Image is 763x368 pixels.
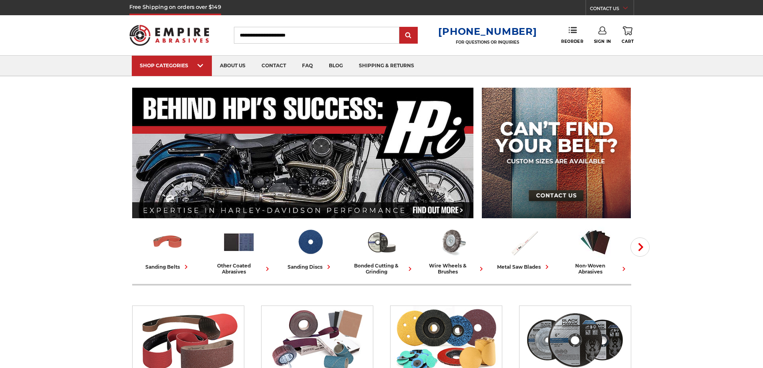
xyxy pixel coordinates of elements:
a: sanding belts [135,225,200,271]
img: Banner for an interview featuring Horsepower Inc who makes Harley performance upgrades featured o... [132,88,474,218]
div: metal saw blades [497,263,551,271]
a: metal saw blades [492,225,557,271]
a: non-woven abrasives [563,225,628,275]
a: CONTACT US [590,4,634,15]
a: other coated abrasives [207,225,272,275]
span: Cart [622,39,634,44]
img: promo banner for custom belts. [482,88,631,218]
div: non-woven abrasives [563,263,628,275]
img: Metal Saw Blades [507,225,541,259]
img: Empire Abrasives [129,20,209,51]
img: Non-woven Abrasives [579,225,612,259]
img: Other Coated Abrasives [222,225,256,259]
span: Reorder [561,39,583,44]
a: Reorder [561,26,583,44]
a: Cart [622,26,634,44]
a: about us [212,56,254,76]
a: faq [294,56,321,76]
a: blog [321,56,351,76]
div: wire wheels & brushes [421,263,485,275]
div: sanding discs [288,263,333,271]
span: Sign In [594,39,611,44]
a: contact [254,56,294,76]
div: SHOP CATEGORIES [140,62,204,68]
a: sanding discs [278,225,343,271]
a: wire wheels & brushes [421,225,485,275]
button: Next [630,237,650,257]
div: other coated abrasives [207,263,272,275]
a: [PHONE_NUMBER] [438,26,537,37]
p: FOR QUESTIONS OR INQUIRIES [438,40,537,45]
div: bonded cutting & grinding [349,263,414,275]
input: Submit [401,28,417,44]
div: sanding belts [145,263,190,271]
img: Sanding Belts [151,225,184,259]
img: Bonded Cutting & Grinding [365,225,398,259]
a: bonded cutting & grinding [349,225,414,275]
img: Wire Wheels & Brushes [436,225,469,259]
a: shipping & returns [351,56,422,76]
img: Sanding Discs [294,225,327,259]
